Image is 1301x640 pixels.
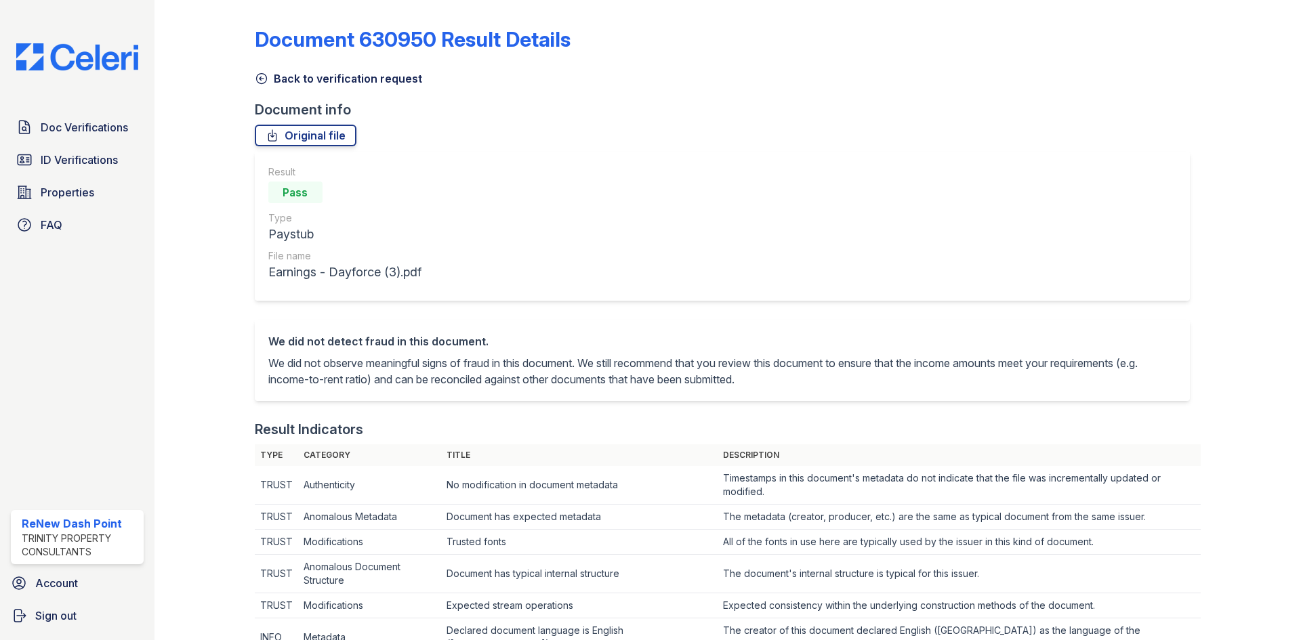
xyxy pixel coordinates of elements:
[441,530,717,555] td: Trusted fonts
[11,211,144,238] a: FAQ
[441,505,717,530] td: Document has expected metadata
[41,152,118,168] span: ID Verifications
[255,593,298,618] td: TRUST
[5,43,149,70] img: CE_Logo_Blue-a8612792a0a2168367f1c8372b55b34899dd931a85d93a1a3d3e32e68fde9ad4.png
[268,225,421,244] div: Paystub
[298,444,442,466] th: Category
[22,532,138,559] div: Trinity Property Consultants
[255,466,298,505] td: TRUST
[298,555,442,593] td: Anomalous Document Structure
[441,555,717,593] td: Document has typical internal structure
[268,165,421,179] div: Result
[35,575,78,591] span: Account
[41,217,62,233] span: FAQ
[718,466,1201,505] td: Timestamps in this document's metadata do not indicate that the file was incrementally updated or...
[5,602,149,629] a: Sign out
[441,444,717,466] th: Title
[718,505,1201,530] td: The metadata (creator, producer, etc.) are the same as typical document from the same issuer.
[255,420,363,439] div: Result Indicators
[255,505,298,530] td: TRUST
[255,530,298,555] td: TRUST
[298,505,442,530] td: Anomalous Metadata
[268,263,421,282] div: Earnings - Dayforce (3).pdf
[255,444,298,466] th: Type
[268,249,421,263] div: File name
[718,530,1201,555] td: All of the fonts in use here are typically used by the issuer in this kind of document.
[718,555,1201,593] td: The document's internal structure is typical for this issuer.
[255,100,1201,119] div: Document info
[11,146,144,173] a: ID Verifications
[298,466,442,505] td: Authenticity
[298,593,442,618] td: Modifications
[41,119,128,135] span: Doc Verifications
[255,555,298,593] td: TRUST
[255,70,422,87] a: Back to verification request
[268,182,323,203] div: Pass
[718,593,1201,618] td: Expected consistency within the underlying construction methods of the document.
[41,184,94,200] span: Properties
[11,179,144,206] a: Properties
[268,211,421,225] div: Type
[441,593,717,618] td: Expected stream operations
[255,27,571,51] a: Document 630950 Result Details
[441,466,717,505] td: No modification in document metadata
[35,607,77,624] span: Sign out
[298,530,442,555] td: Modifications
[268,333,1176,349] div: We did not detect fraud in this document.
[268,355,1176,387] p: We did not observe meaningful signs of fraud in this document. We still recommend that you review...
[5,570,149,597] a: Account
[11,114,144,141] a: Doc Verifications
[22,515,138,532] div: ReNew Dash Point
[718,444,1201,466] th: Description
[255,125,356,146] a: Original file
